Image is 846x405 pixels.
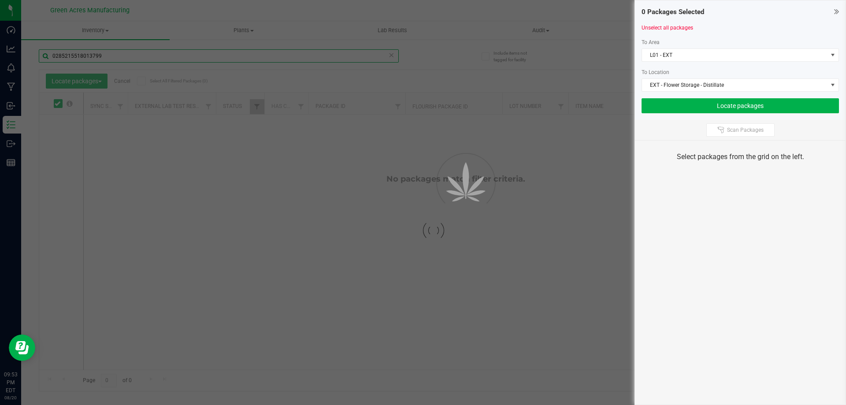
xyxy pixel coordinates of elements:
[642,98,839,113] button: Locate packages
[646,152,835,162] div: Select packages from the grid on the left.
[706,123,775,137] button: Scan Packages
[642,79,827,91] span: EXT - Flower Storage - Distillate
[642,39,660,45] span: To Area
[642,69,669,75] span: To Location
[9,334,35,361] iframe: Resource center
[642,25,693,31] a: Unselect all packages
[727,126,764,134] span: Scan Packages
[642,49,827,61] span: L01 - EXT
